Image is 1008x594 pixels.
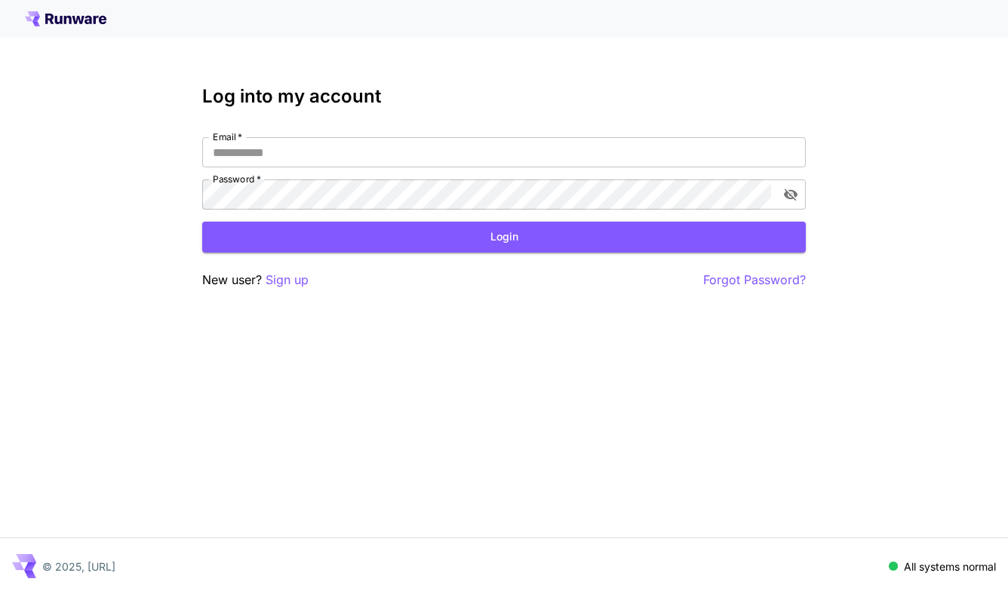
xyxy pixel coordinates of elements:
[777,181,804,208] button: toggle password visibility
[266,271,309,289] button: Sign up
[202,271,309,289] p: New user?
[213,173,261,185] label: Password
[42,559,115,574] p: © 2025, [URL]
[202,222,806,253] button: Login
[202,86,806,107] h3: Log into my account
[703,271,806,289] button: Forgot Password?
[213,130,242,143] label: Email
[904,559,996,574] p: All systems normal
